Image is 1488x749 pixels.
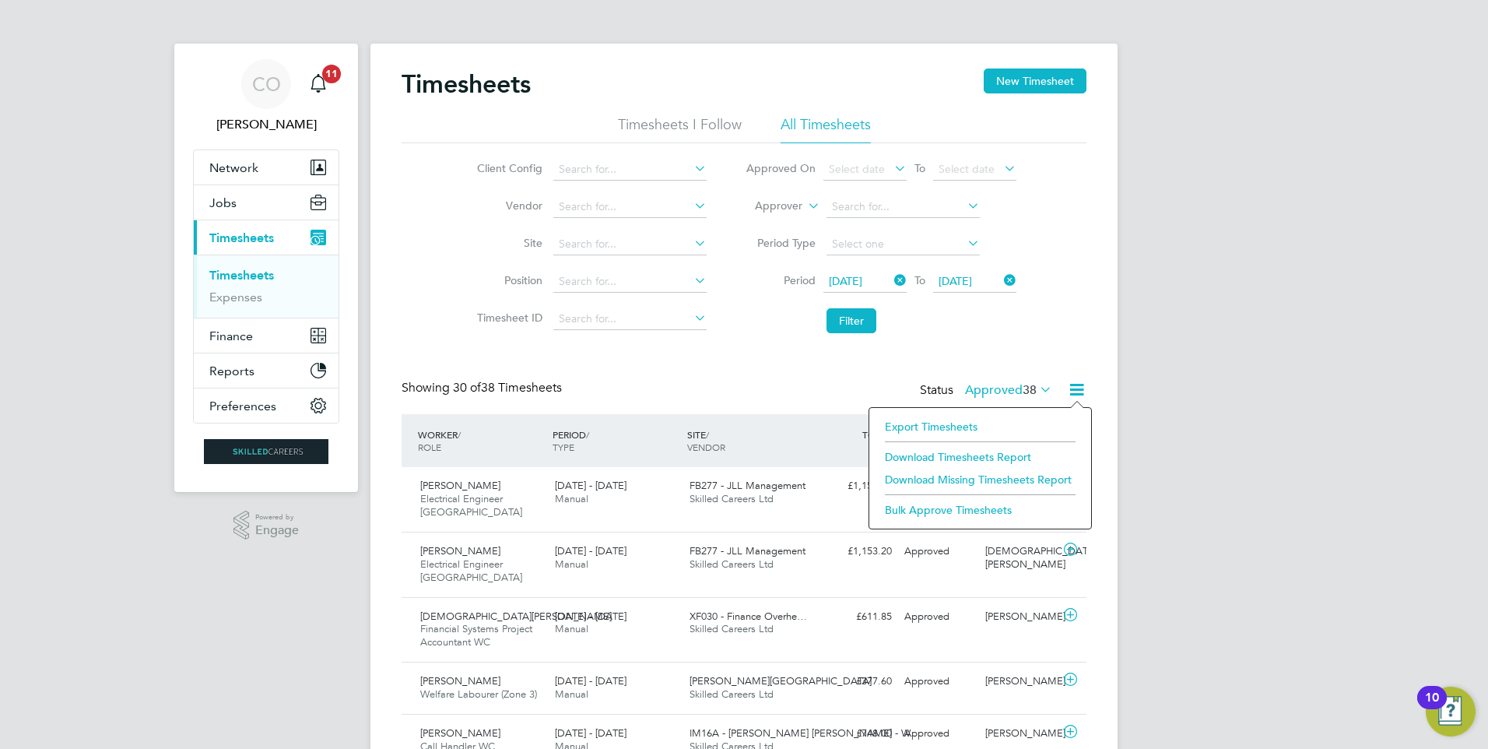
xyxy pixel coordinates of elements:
div: [PERSON_NAME] [979,604,1060,630]
div: Status [920,380,1055,402]
label: Vendor [472,199,542,213]
span: VENDOR [687,441,725,453]
span: CO [252,74,281,94]
label: Timesheet ID [472,311,542,325]
span: Reports [209,364,254,378]
button: Preferences [194,389,339,423]
span: To [910,270,930,290]
div: £1,153.20 [817,539,898,564]
img: skilledcareers-logo-retina.png [204,439,328,464]
a: CO[PERSON_NAME] [193,59,339,134]
input: Search for... [553,196,707,218]
span: Manual [555,622,588,635]
h2: Timesheets [402,69,531,100]
span: [DATE] [829,274,862,288]
span: [PERSON_NAME][GEOGRAPHIC_DATA] [690,674,872,687]
div: £748.00 [817,721,898,747]
button: New Timesheet [984,69,1086,93]
button: Open Resource Center, 10 new notifications [1426,687,1476,737]
span: XF030 - Finance Overhe… [690,610,807,623]
span: 30 of [453,380,481,396]
span: Manual [555,687,588,701]
span: FB277 - JLL Management [690,479,805,492]
span: 38 [1023,382,1037,398]
div: Approved [898,604,979,630]
li: Download Missing Timesheets Report [877,469,1083,491]
a: Go to home page [193,439,339,464]
a: Expenses [209,290,262,304]
div: SITE [683,420,818,461]
div: £377.60 [817,669,898,694]
button: Reports [194,353,339,388]
span: / [458,428,461,441]
span: FB277 - JLL Management [690,544,805,557]
span: [DATE] - [DATE] [555,726,626,740]
span: ROLE [418,441,441,453]
span: Jobs [209,195,237,210]
span: Preferences [209,399,276,413]
a: 11 [303,59,334,109]
span: [DATE] - [DATE] [555,479,626,492]
button: Filter [826,308,876,333]
span: [PERSON_NAME] [420,726,500,740]
span: Skilled Careers Ltd [690,557,774,571]
span: Skilled Careers Ltd [690,622,774,635]
label: Period [746,273,816,287]
span: Skilled Careers Ltd [690,492,774,505]
span: 11 [322,65,341,83]
nav: Main navigation [174,44,358,492]
span: [DATE] - [DATE] [555,610,626,623]
input: Select one [826,234,980,255]
label: Approver [732,199,802,214]
label: Period Type [746,236,816,250]
label: Client Config [472,161,542,175]
input: Search for... [553,234,707,255]
span: / [706,428,709,441]
button: Finance [194,318,339,353]
span: [PERSON_NAME] [420,544,500,557]
span: IM16A - [PERSON_NAME] [PERSON_NAME] - W… [690,726,921,740]
input: Search for... [826,196,980,218]
span: Powered by [255,511,299,524]
span: Electrical Engineer [GEOGRAPHIC_DATA] [420,557,522,584]
span: [DATE] - [DATE] [555,544,626,557]
span: TOTAL [862,428,890,441]
span: [DATE] [939,274,972,288]
span: Manual [555,557,588,571]
li: All Timesheets [781,115,871,143]
div: 10 [1425,698,1439,718]
div: WORKER [414,420,549,461]
div: [DEMOGRAPHIC_DATA][PERSON_NAME] [979,539,1060,578]
a: Powered byEngage [233,511,300,540]
div: Timesheets [194,255,339,318]
span: 38 Timesheets [453,380,562,396]
span: Network [209,160,258,175]
div: Approved [898,539,979,564]
input: Search for... [553,271,707,293]
span: Finance [209,329,253,343]
div: Showing [402,380,565,396]
label: Site [472,236,542,250]
span: Manual [555,492,588,505]
div: £611.85 [817,604,898,630]
span: Electrical Engineer [GEOGRAPHIC_DATA] [420,492,522,519]
a: Timesheets [209,268,274,283]
div: [PERSON_NAME] [979,669,1060,694]
span: Select date [829,162,885,176]
span: / [586,428,589,441]
span: To [910,158,930,178]
button: Network [194,150,339,185]
input: Search for... [553,159,707,181]
span: Engage [255,524,299,537]
div: Approved [898,669,979,694]
button: Timesheets [194,220,339,255]
li: Bulk Approve Timesheets [877,499,1083,521]
span: Select date [939,162,995,176]
li: Download Timesheets Report [877,446,1083,468]
span: [DEMOGRAPHIC_DATA][PERSON_NAME] [420,610,612,623]
span: Financial Systems Project Accountant WC [420,622,532,649]
span: Skilled Careers Ltd [690,687,774,701]
span: [PERSON_NAME] [420,479,500,492]
span: [PERSON_NAME] [420,674,500,687]
div: £1,153.20 [817,473,898,499]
